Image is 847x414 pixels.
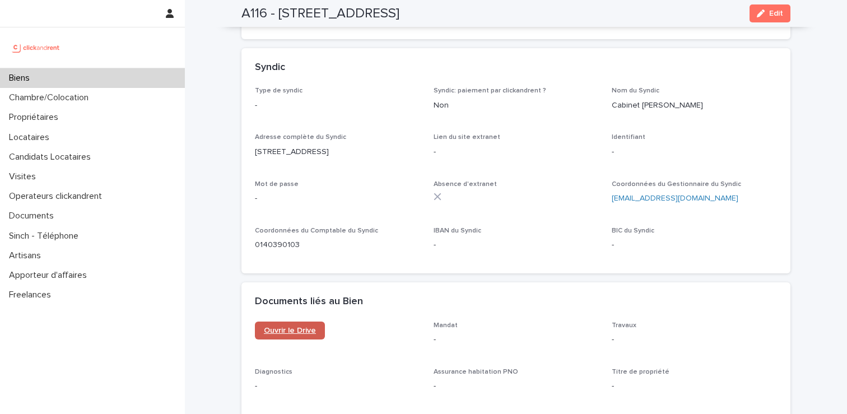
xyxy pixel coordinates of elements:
span: Nom du Syndic [612,87,659,94]
span: Coordonnées du Comptable du Syndic [255,227,378,234]
p: Freelances [4,290,60,300]
span: Mandat [434,322,458,329]
span: Adresse complète du Syndic [255,134,346,141]
img: UCB0brd3T0yccxBKYDjQ [9,36,63,59]
p: - [612,380,777,392]
span: Mot de passe [255,181,299,188]
span: Lien du site extranet [434,134,500,141]
span: Coordonnées du Gestionnaire du Syndic [612,181,741,188]
span: Identifiant [612,134,645,141]
p: - [255,193,420,204]
p: - [434,380,599,392]
p: Non [434,100,599,111]
p: Visites [4,171,45,182]
span: Absence d'extranet [434,181,497,188]
span: Edit [769,10,783,17]
span: Assurance habitation PNO [434,369,518,375]
p: Documents [4,211,63,221]
p: Artisans [4,250,50,261]
span: Travaux [612,322,636,329]
h2: A116 - [STREET_ADDRESS] [241,6,399,22]
p: - [434,334,599,346]
p: - [612,334,777,346]
p: Chambre/Colocation [4,92,97,103]
p: - [612,239,777,251]
a: [EMAIL_ADDRESS][DOMAIN_NAME] [612,194,738,202]
span: IBAN du Syndic [434,227,481,234]
p: Biens [4,73,39,83]
p: Locataires [4,132,58,143]
span: Ouvrir le Drive [264,327,316,334]
p: Apporteur d'affaires [4,270,96,281]
p: - [255,380,420,392]
p: Sinch - Téléphone [4,231,87,241]
h2: Syndic [255,62,285,74]
p: - [434,146,599,158]
p: Candidats Locataires [4,152,100,162]
p: Operateurs clickandrent [4,191,111,202]
p: [STREET_ADDRESS] [255,146,420,158]
span: BIC du Syndic [612,227,654,234]
p: - [255,100,420,111]
span: Titre de propriété [612,369,669,375]
a: Ouvrir le Drive [255,322,325,339]
p: - [612,146,777,158]
p: - [434,239,599,251]
p: 0140390103 [255,239,420,251]
span: Type de syndic [255,87,302,94]
button: Edit [750,4,790,22]
p: Propriétaires [4,112,67,123]
h2: Documents liés au Bien [255,296,363,308]
span: Diagnostics [255,369,292,375]
p: Cabinet [PERSON_NAME] [612,100,777,111]
span: Syndic: paiement par clickandrent ? [434,87,546,94]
